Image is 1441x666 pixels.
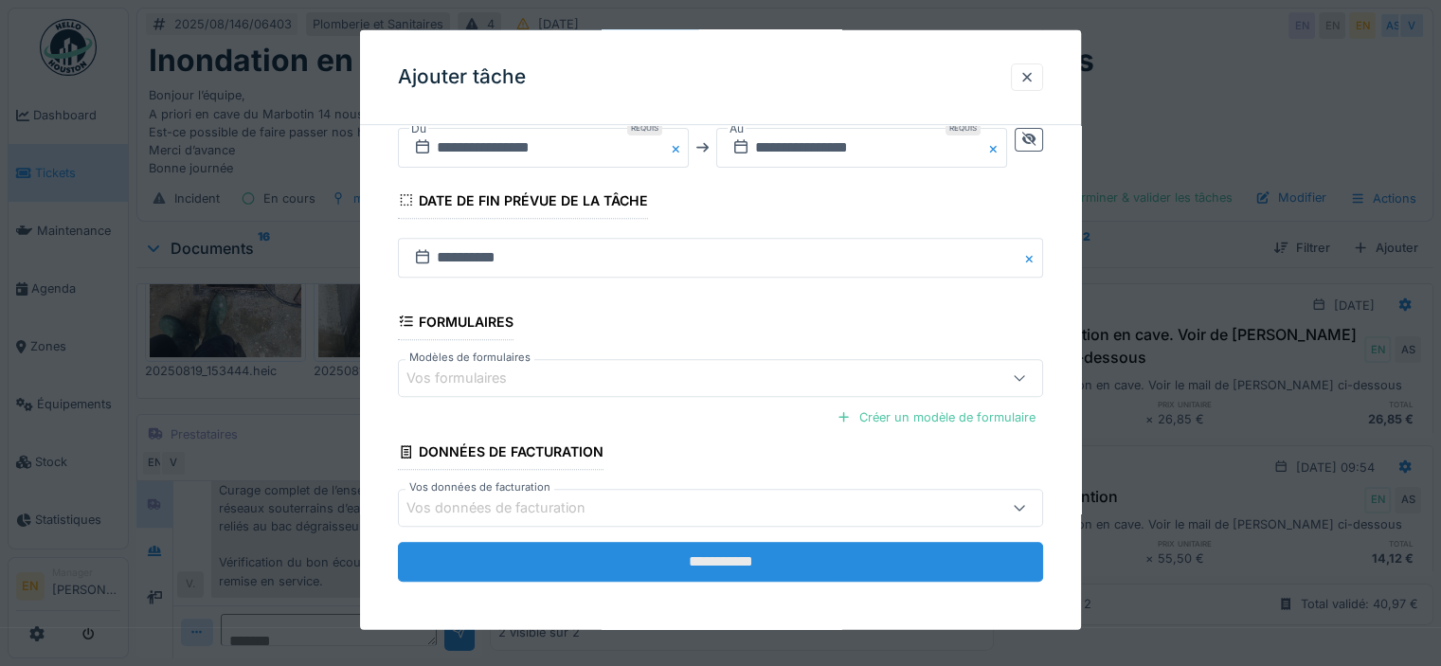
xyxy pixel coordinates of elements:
div: Créer un modèle de formulaire [829,404,1043,429]
label: Vos données de facturation [405,479,554,495]
label: Au [728,117,746,138]
div: Vos formulaires [406,368,533,388]
button: Close [986,127,1007,167]
div: Données de facturation [398,438,603,470]
button: Close [1022,237,1043,277]
div: Formulaires [398,307,513,339]
div: Requis [627,119,662,135]
h3: Ajouter tâche [398,65,526,89]
div: Date de fin prévue de la tâche [398,186,648,218]
label: Du [409,117,428,138]
label: Modèles de formulaires [405,349,534,365]
div: Requis [946,119,981,135]
div: Vos données de facturation [406,497,612,518]
button: Close [668,127,689,167]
